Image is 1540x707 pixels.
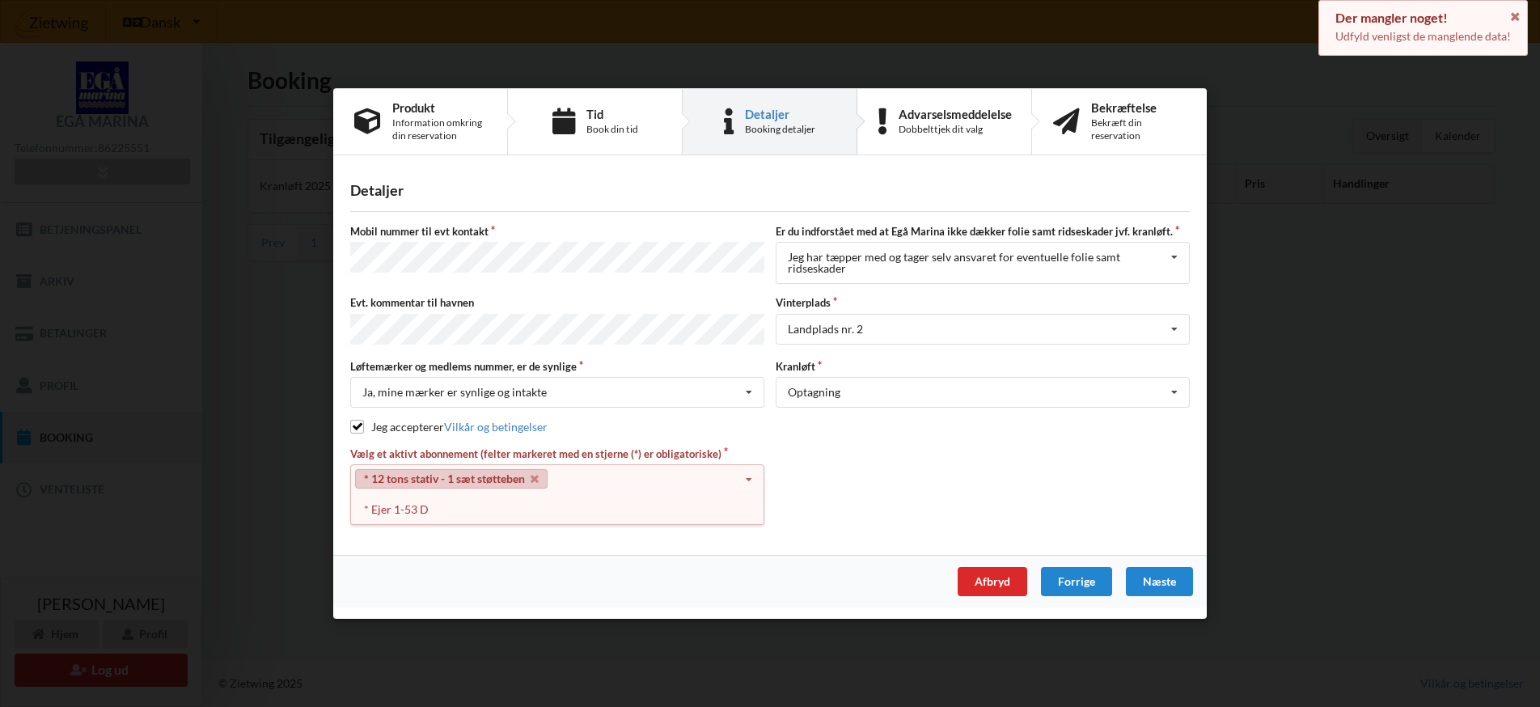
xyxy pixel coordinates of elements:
[586,108,638,121] div: Tid
[899,123,1012,136] div: Dobbelttjek dit valg
[350,420,548,434] label: Jeg accepterer
[1335,28,1511,44] p: Udfyld venligst de manglende data!
[350,496,728,526] span: Sørg for, at du har valgt alle de nødvendige abonnementer (markeret med en stjerne (*))
[745,108,815,121] div: Detaljer
[586,123,638,136] div: Book din tid
[350,295,764,310] label: Evt. kommentar til havnen
[776,359,1190,374] label: Kranløft
[776,295,1190,310] label: Vinterplads
[362,387,547,398] div: Ja, mine mærker er synlige og intakte
[1335,10,1511,26] div: Der mangler noget!
[788,323,863,334] div: Landplads nr. 2
[1126,567,1193,596] div: Næste
[958,567,1027,596] div: Afbryd
[351,494,764,524] div: * Ejer 1-53 D
[1091,101,1186,114] div: Bekræftelse
[788,252,1166,274] div: Jeg har tæpper med og tager selv ansvaret for eventuelle folie samt ridseskader
[392,116,486,142] div: Information omkring din reservation
[1091,116,1186,142] div: Bekræft din reservation
[392,101,486,114] div: Produkt
[745,123,815,136] div: Booking detaljer
[776,224,1190,239] label: Er du indforstået med at Egå Marina ikke dækker folie samt ridseskader jvf. kranløft.
[788,387,840,398] div: Optagning
[350,181,1190,200] div: Detaljer
[350,447,764,461] label: Vælg et aktivt abonnement (felter markeret med en stjerne (*) er obligatoriske)
[899,108,1012,121] div: Advarselsmeddelelse
[350,359,764,374] label: Løftemærker og medlems nummer, er de synlige
[355,469,548,489] a: * 12 tons stativ - 1 sæt støtteben
[1041,567,1112,596] div: Forrige
[350,224,764,239] label: Mobil nummer til evt kontakt
[444,420,548,434] a: Vilkår og betingelser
